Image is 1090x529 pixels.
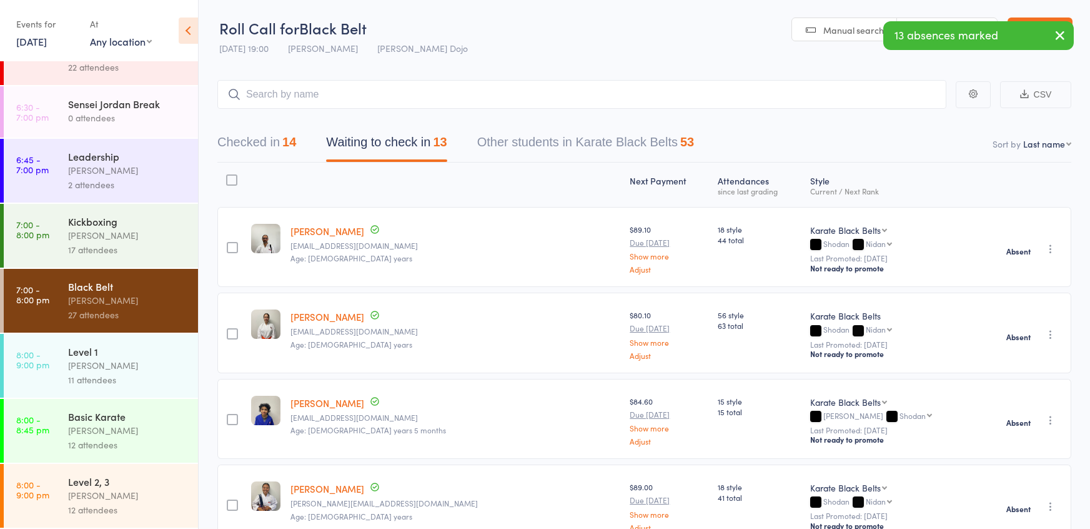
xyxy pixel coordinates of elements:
[805,168,979,201] div: Style
[630,351,708,360] a: Adjust
[290,511,412,521] span: Age: [DEMOGRAPHIC_DATA] years
[68,280,187,293] div: Black Belt
[4,86,198,138] a: 6:30 -7:00 pmSensei Jordan Break0 attendees
[1006,246,1031,256] strong: Absent
[993,138,1021,150] label: Sort by
[866,239,886,248] div: Nidan
[4,464,198,528] a: 8:00 -9:00 pmLevel 2, 3[PERSON_NAME]12 attendees
[1000,81,1071,108] button: CSV
[630,252,708,260] a: Show more
[810,224,881,236] div: Karate Black Belts
[16,102,49,122] time: 6:30 - 7:00 pm
[713,168,805,201] div: Atten­dances
[718,481,800,492] span: 18 style
[4,399,198,463] a: 8:00 -8:45 pmBasic Karate[PERSON_NAME]12 attendees
[290,310,364,323] a: [PERSON_NAME]
[823,24,884,36] span: Manual search
[810,349,974,359] div: Not ready to promote
[1006,418,1031,428] strong: Absent
[68,503,187,517] div: 12 attendees
[219,42,269,54] span: [DATE] 19:00
[68,358,187,373] div: [PERSON_NAME]
[1006,504,1031,514] strong: Absent
[68,228,187,243] div: [PERSON_NAME]
[810,481,881,494] div: Karate Black Belts
[625,168,713,201] div: Next Payment
[219,18,299,38] span: Roll Call for
[4,334,198,398] a: 8:00 -9:00 pmLevel 1[PERSON_NAME]11 attendees
[68,163,187,178] div: [PERSON_NAME]
[326,129,447,162] button: Waiting to check in13
[290,327,620,336] small: anaobans@gmail.com
[899,411,926,420] div: Shodan
[630,224,708,273] div: $89.10
[68,178,187,192] div: 2 attendees
[810,310,974,322] div: Karate Black Belts
[16,480,49,500] time: 8:00 - 9:00 pm
[68,488,187,503] div: [PERSON_NAME]
[630,265,708,273] a: Adjust
[1008,18,1073,43] a: Exit roll call
[377,42,468,54] span: [PERSON_NAME] Dojo
[68,345,187,358] div: Level 1
[68,475,187,488] div: Level 2, 3
[251,481,280,511] img: image1624063618.png
[68,293,187,308] div: [PERSON_NAME]
[810,426,974,435] small: Last Promoted: [DATE]
[290,499,620,508] small: rosie.domingo4@gmail.com
[718,234,800,245] span: 44 total
[810,396,881,408] div: Karate Black Belts
[718,187,800,195] div: since last grading
[68,438,187,452] div: 12 attendees
[718,310,800,320] span: 56 style
[866,325,886,333] div: Nidan
[630,338,708,346] a: Show more
[68,60,187,74] div: 22 attendees
[718,406,800,417] span: 15 total
[90,14,152,34] div: At
[630,410,708,419] small: Due [DATE]
[16,154,49,174] time: 6:45 - 7:00 pm
[4,204,198,268] a: 7:00 -8:00 pmKickboxing[PERSON_NAME]17 attendees
[290,396,364,410] a: [PERSON_NAME]
[718,320,800,331] span: 63 total
[68,243,187,257] div: 17 attendees
[217,80,946,109] input: Search by name
[217,129,296,162] button: Checked in14
[810,263,974,273] div: Not ready to promote
[718,224,800,234] span: 18 style
[68,214,187,228] div: Kickboxing
[282,135,296,149] div: 14
[630,510,708,518] a: Show more
[810,435,974,445] div: Not ready to promote
[810,511,974,520] small: Last Promoted: [DATE]
[251,310,280,339] img: image1624003226.png
[16,415,49,435] time: 8:00 - 8:45 pm
[866,497,886,505] div: Nidan
[630,424,708,432] a: Show more
[290,425,446,435] span: Age: [DEMOGRAPHIC_DATA] years 5 months
[251,224,280,253] img: image1623468573.png
[16,34,47,48] a: [DATE]
[290,224,364,238] a: [PERSON_NAME]
[16,14,77,34] div: Events for
[68,149,187,163] div: Leadership
[630,324,708,333] small: Due [DATE]
[4,139,198,203] a: 6:45 -7:00 pmLeadership[PERSON_NAME]2 attendees
[68,111,187,125] div: 0 attendees
[680,135,694,149] div: 53
[68,410,187,423] div: Basic Karate
[16,219,49,239] time: 7:00 - 8:00 pm
[1006,332,1031,342] strong: Absent
[288,42,358,54] span: [PERSON_NAME]
[630,310,708,359] div: $80.10
[16,350,49,370] time: 8:00 - 9:00 pm
[290,482,364,495] a: [PERSON_NAME]
[68,97,187,111] div: Sensei Jordan Break
[1023,138,1065,150] div: Last name
[68,423,187,438] div: [PERSON_NAME]
[718,396,800,406] span: 15 style
[883,21,1074,50] div: 13 absences marked
[290,253,412,263] span: Age: [DEMOGRAPHIC_DATA] years
[810,187,974,195] div: Current / Next Rank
